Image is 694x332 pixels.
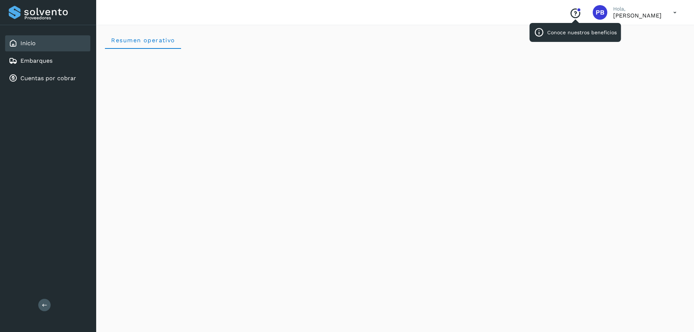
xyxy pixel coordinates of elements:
p: Hola, [613,6,662,12]
p: Proveedores [24,15,87,20]
div: Embarques [5,53,90,69]
a: Embarques [20,57,52,64]
div: Inicio [5,35,90,51]
p: PABLO BOURS TAPIA [613,12,662,19]
span: Resumen operativo [111,37,175,44]
div: Cuentas por cobrar [5,70,90,86]
a: Inicio [20,40,36,47]
p: Conoce nuestros beneficios [547,30,617,36]
a: Conoce nuestros beneficios [569,14,581,20]
a: Cuentas por cobrar [20,75,76,82]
